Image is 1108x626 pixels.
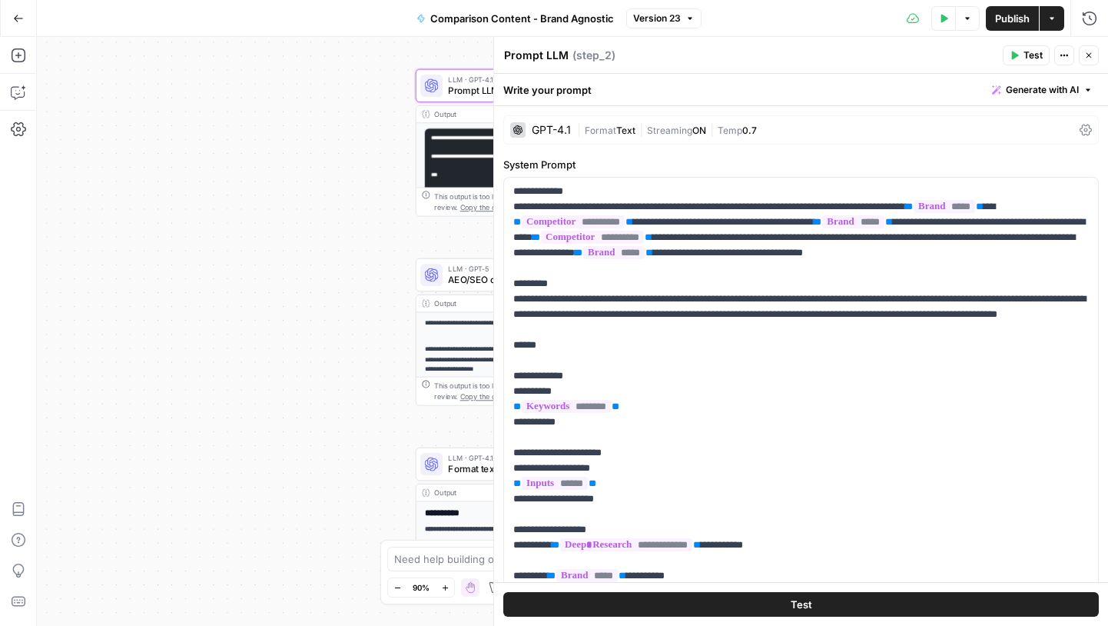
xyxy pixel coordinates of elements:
[448,74,592,85] span: LLM · GPT-4.1
[791,597,812,612] span: Test
[692,125,706,136] span: ON
[448,452,590,463] span: LLM · GPT-4.1
[504,48,569,63] textarea: Prompt LLM
[633,12,681,25] span: Version 23
[585,125,616,136] span: Format
[413,581,430,594] span: 90%
[986,6,1039,31] button: Publish
[532,125,571,135] div: GPT-4.1
[616,125,635,136] span: Text
[434,487,592,498] div: Output
[460,203,513,211] span: Copy the output
[434,108,592,119] div: Output
[706,122,718,137] span: |
[434,298,592,308] div: Output
[430,11,614,26] span: Comparison Content - Brand Agnostic
[635,122,647,137] span: |
[494,74,1108,105] div: Write your prompt
[448,273,591,287] span: AEO/SEO optimization
[503,157,1099,172] label: System Prompt
[718,125,742,136] span: Temp
[448,462,590,476] span: Format text
[572,48,615,63] span: ( step_2 )
[503,592,1099,617] button: Test
[407,6,623,31] button: Comparison Content - Brand Agnostic
[626,8,702,28] button: Version 23
[647,125,692,136] span: Streaming
[448,84,592,98] span: Prompt LLM
[986,80,1099,100] button: Generate with AI
[1003,45,1050,65] button: Test
[460,392,513,401] span: Copy the output
[434,191,625,213] div: This output is too large & has been abbreviated for review. to view the full content.
[448,263,591,274] span: LLM · GPT-5
[1006,83,1079,97] span: Generate with AI
[434,380,625,402] div: This output is too large & has been abbreviated for review. to view the full content.
[1023,48,1043,62] span: Test
[742,125,757,136] span: 0.7
[995,11,1030,26] span: Publish
[577,122,585,137] span: |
